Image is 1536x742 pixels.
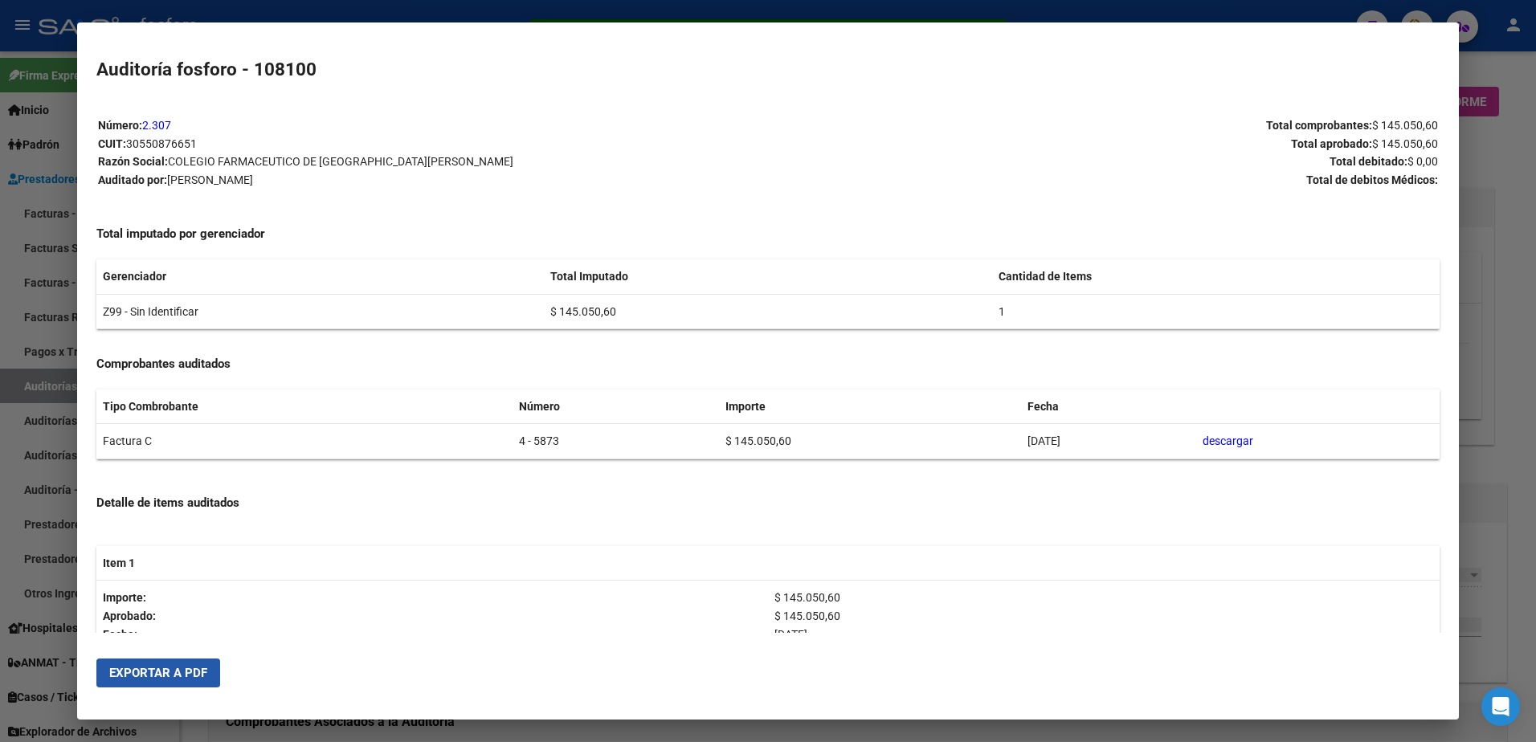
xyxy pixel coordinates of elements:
p: [DATE] [774,626,1433,644]
h2: Auditoría fosforo - 108100 [96,56,1440,84]
span: $ 145.050,60 [1372,137,1438,150]
th: Fecha [1021,389,1197,424]
th: Tipo Combrobante [96,389,513,424]
th: Importe [719,389,1021,424]
p: CUIT: [98,135,767,153]
p: Total debitado: [769,153,1438,171]
th: Gerenciador [96,259,545,294]
td: [DATE] [1021,424,1197,459]
span: 30550876651 [126,137,197,150]
span: $ 145.050,60 [1372,119,1438,132]
h4: Comprobantes auditados [96,355,1440,373]
td: 4 - 5873 [513,424,719,459]
span: Exportar a PDF [109,666,207,680]
p: Razón Social: [98,153,767,171]
strong: Item 1 [103,556,135,569]
p: Auditado por: [98,171,767,190]
p: Total aprobado: [769,135,1438,153]
th: Total Imputado [544,259,992,294]
span: $ 0,00 [1407,155,1438,168]
th: Número [513,389,719,424]
td: Z99 - Sin Identificar [96,294,545,329]
span: [PERSON_NAME] [167,173,253,186]
p: Total de debitos Médicos: [769,171,1438,190]
p: Importe: [103,589,762,607]
h4: Detalle de items auditados [96,494,1440,512]
p: Fecha: [103,626,762,644]
a: descargar [1203,434,1253,447]
span: COLEGIO FARMACEUTICO DE [GEOGRAPHIC_DATA][PERSON_NAME] [168,155,513,168]
p: Aprobado: [103,607,762,626]
p: Número: [98,116,767,135]
p: Total comprobantes: [769,116,1438,135]
p: $ 145.050,60 [774,589,1433,607]
button: Exportar a PDF [96,658,220,687]
td: Factura C [96,424,513,459]
h4: Total imputado por gerenciador [96,225,1440,243]
div: Open Intercom Messenger [1481,687,1520,726]
td: $ 145.050,60 [544,294,992,329]
p: $ 145.050,60 [774,607,1433,626]
th: Cantidad de Items [992,259,1440,294]
td: $ 145.050,60 [719,424,1021,459]
a: 2.307 [142,119,171,132]
td: 1 [992,294,1440,329]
